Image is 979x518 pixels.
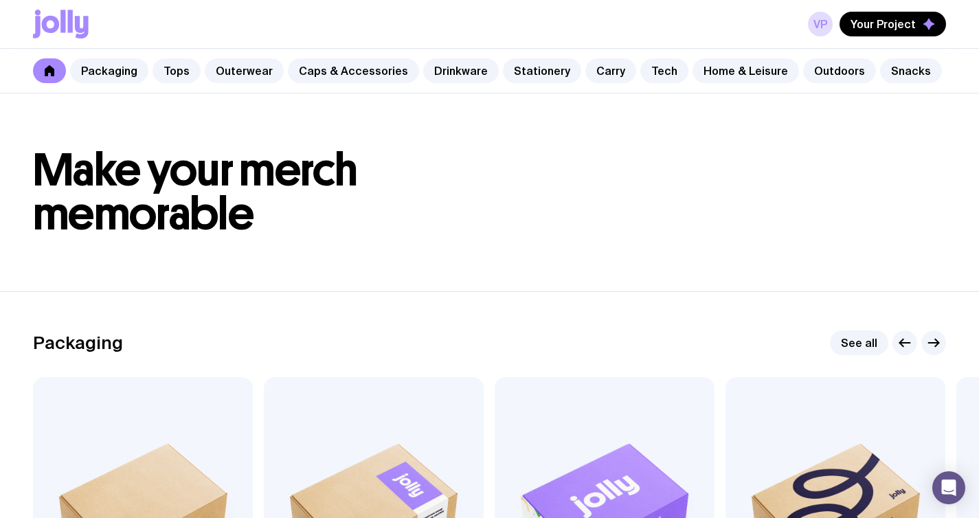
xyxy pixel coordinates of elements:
a: Packaging [70,58,148,83]
a: Tops [153,58,201,83]
div: Open Intercom Messenger [932,471,965,504]
a: Drinkware [423,58,499,83]
a: See all [830,330,888,355]
a: Tech [640,58,688,83]
a: Caps & Accessories [288,58,419,83]
a: Home & Leisure [693,58,799,83]
a: Stationery [503,58,581,83]
a: Outdoors [803,58,876,83]
button: Your Project [840,12,946,36]
span: Your Project [851,17,916,31]
a: Carry [585,58,636,83]
h2: Packaging [33,333,123,353]
span: Make your merch memorable [33,143,358,241]
a: Snacks [880,58,942,83]
a: VP [808,12,833,36]
a: Outerwear [205,58,284,83]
